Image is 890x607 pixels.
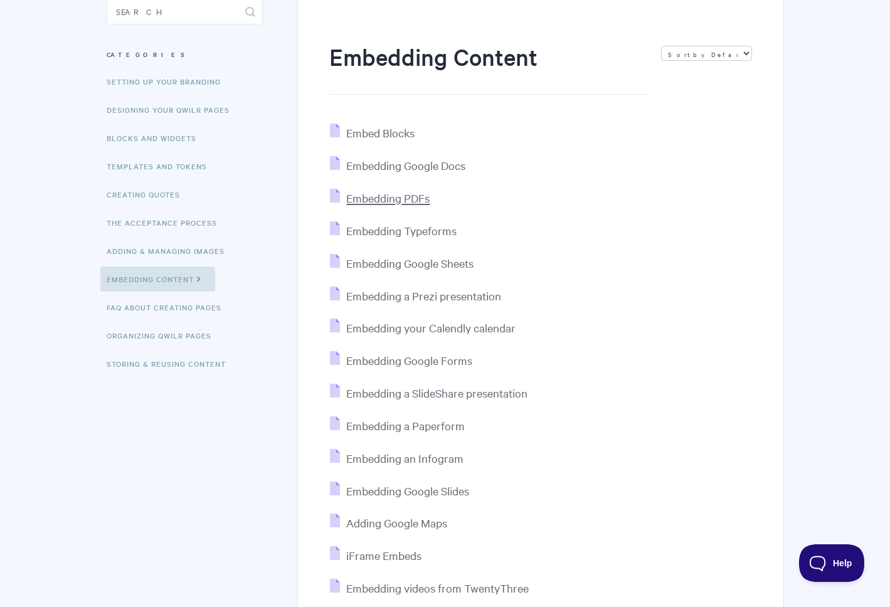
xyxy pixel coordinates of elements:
a: Embedding a Prezi presentation [330,288,501,303]
a: Embedding Typeforms [330,223,457,238]
span: Embedding videos from TwentyThree [346,581,529,595]
a: Designing Your Qwilr Pages [107,97,239,122]
a: Embedding Google Slides [330,483,469,498]
a: Setting up your Branding [107,69,230,94]
a: Embedding videos from TwentyThree [330,581,529,595]
h3: Categories [107,43,263,66]
a: Embedding an Infogram [330,451,464,465]
a: Embedding a Paperform [330,418,465,433]
span: Embedding your Calendly calendar [346,320,516,335]
span: iFrame Embeds [346,548,421,562]
span: Embedding Google Slides [346,483,469,498]
span: Embedding PDFs [346,191,430,205]
a: Adding & Managing Images [107,238,234,263]
a: Embedding Google Forms [330,353,472,367]
span: Embedding Google Forms [346,353,472,367]
iframe: Toggle Customer Support [799,544,865,582]
a: iFrame Embeds [330,548,421,562]
a: Templates and Tokens [107,154,216,179]
a: Embed Blocks [330,125,415,140]
span: Embedding a Prezi presentation [346,288,501,303]
a: Embedding Content [100,267,215,292]
span: Embedding a SlideShare presentation [346,386,527,400]
a: FAQ About Creating Pages [107,295,231,320]
a: Embedding a SlideShare presentation [330,386,527,400]
select: Page reloads on selection [661,46,752,61]
span: Embedding Google Sheets [346,256,474,270]
a: Storing & Reusing Content [107,351,235,376]
a: Embedding Google Sheets [330,256,474,270]
span: Embedding an Infogram [346,451,464,465]
a: Blocks and Widgets [107,125,206,150]
span: Embedding a Paperform [346,418,465,433]
span: Embed Blocks [346,125,415,140]
span: Adding Google Maps [346,515,447,530]
a: Embedding Google Docs [330,158,465,172]
a: Embedding your Calendly calendar [330,320,516,335]
a: Creating Quotes [107,182,189,207]
h1: Embedding Content [329,41,648,95]
a: Adding Google Maps [330,515,447,530]
a: Organizing Qwilr Pages [107,323,221,348]
a: Embedding PDFs [330,191,430,205]
a: The Acceptance Process [107,210,226,235]
span: Embedding Typeforms [346,223,457,238]
span: Embedding Google Docs [346,158,465,172]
